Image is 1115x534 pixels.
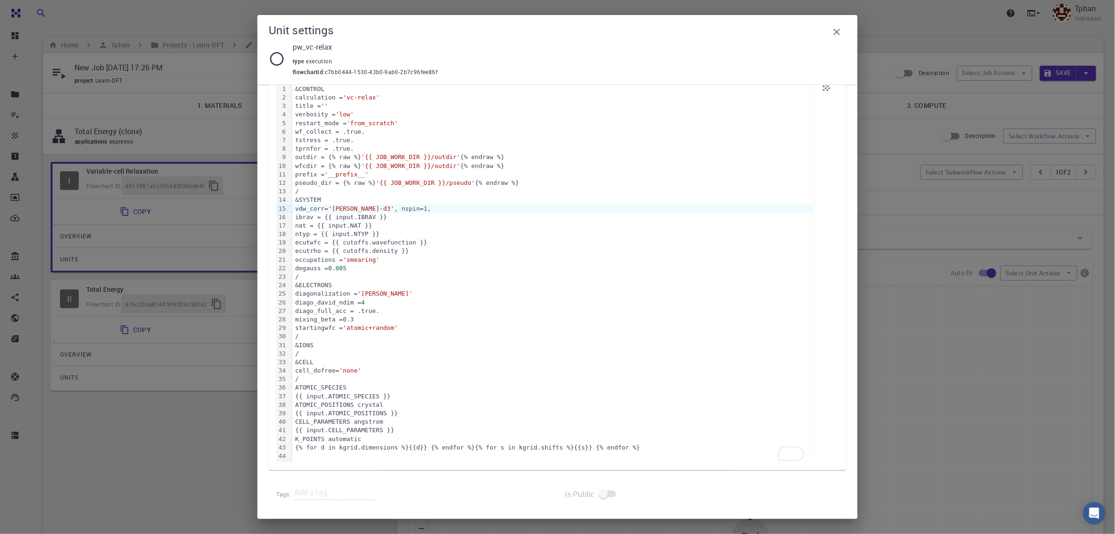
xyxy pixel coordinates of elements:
div: nat = {{ input.NAT }} [292,221,814,230]
div: 44 [276,452,287,460]
div: 31 [276,341,287,350]
span: 'low' [336,111,354,118]
div: 41 [276,426,287,435]
div: 30 [276,332,287,341]
span: execution [306,57,336,65]
div: CELL_PARAMETERS angstrom [292,418,814,426]
span: Hỗ trợ [20,7,47,15]
div: wfcdir = {% raw %} {% endraw %} [292,162,814,170]
span: '{{ JOB_WORK_DIR }}/pseudo' [376,179,475,186]
span: '[PERSON_NAME]' [358,290,413,297]
div: 25 [276,290,287,298]
span: 'from_scratch' [347,120,398,127]
div: K_POINTS automatic [292,435,814,443]
div: 2 [276,93,287,102]
span: 4 [361,299,365,306]
div: / [292,332,814,341]
div: 21 [276,256,287,264]
div: verbosity = [292,110,814,119]
div: tprnfor = .true. [292,145,814,153]
div: &SYSTEM [292,196,814,204]
span: type [293,57,306,65]
div: ecutwfc = {{ cutoffs.wavefunction }} [292,238,814,247]
div: 29 [276,324,287,332]
div: {{ input.CELL_PARAMETERS }} [292,426,814,435]
div: title = [292,102,814,110]
span: '__prefix__' [324,171,369,178]
div: mixing_beta = [292,315,814,324]
div: 38 [276,401,287,409]
div: {{ input.ATOMIC_POSITIONS }} [292,409,814,418]
div: ibrav = {{ input.IBRAV }} [292,213,814,221]
div: ecutrho = {{ cutoffs.density }} [292,247,814,255]
div: / [292,350,814,358]
input: Add a tag [294,485,375,500]
div: 17 [276,221,287,230]
div: 20 [276,247,287,255]
div: 42 [276,435,287,443]
div: occupations = [292,256,814,264]
div: 26 [276,298,287,307]
div: 9 [276,153,287,161]
div: diago_full_acc = .true. [292,307,814,315]
div: ntyp = {{ input.NTYP }} [292,230,814,238]
div: 18 [276,230,287,238]
span: c7bb0444-1530-43b0-9ab0-2b7c96fee86f [325,68,437,77]
div: 1 [276,85,287,93]
span: '[PERSON_NAME]-d3' [328,205,394,212]
div: vdw_corr= , nspin= , [292,205,814,213]
div: 4 [276,110,287,119]
div: 15 [276,205,287,213]
div: &CELL [292,358,814,366]
div: tstress = .true. [292,136,814,145]
span: 'atomic+random' [343,324,398,331]
div: 3 [276,102,287,110]
span: 'none' [339,367,361,374]
span: 0.3 [343,316,354,323]
div: 5 [276,119,287,128]
div: 6 [276,128,287,136]
div: 23 [276,273,287,281]
div: diago_david_ndim = [292,298,814,307]
h5: Unit settings [269,23,334,38]
div: outdir = {% raw %} {% endraw %} [292,153,814,161]
div: diagonalization = [292,290,814,298]
div: 19 [276,238,287,247]
div: &ELECTRONS [292,281,814,290]
span: 1 [423,205,427,212]
div: prefix = [292,170,814,179]
div: ATOMIC_SPECIES [292,383,814,392]
div: 39 [276,409,287,418]
div: &IONS [292,341,814,350]
div: / [292,375,814,383]
p: pw_vc-relax [293,41,839,53]
span: flowchartId : [293,68,325,77]
span: '{{ JOB_WORK_DIR }}/outdir' [361,162,460,169]
div: ATOMIC_POSITIONS crystal [292,401,814,409]
div: 16 [276,213,287,221]
div: {{ input.ATOMIC_SPECIES }} [292,392,814,401]
div: 10 [276,162,287,170]
div: / [292,187,814,196]
div: 7 [276,136,287,145]
span: '{{ JOB_WORK_DIR }}/outdir' [361,153,460,160]
div: 40 [276,418,287,426]
div: startingwfc = [292,324,814,332]
div: 11 [276,170,287,179]
div: Open Intercom Messenger [1083,502,1106,525]
h6: Tags: [276,486,294,499]
div: cell_dofree= [292,366,814,375]
div: 22 [276,264,287,273]
div: 28 [276,315,287,324]
div: 35 [276,375,287,383]
div: wf_collect = .true. [292,128,814,136]
div: 24 [276,281,287,290]
span: 'vc-relax' [343,94,379,101]
span: Is Public [565,488,595,500]
div: &CONTROL [292,85,814,93]
span: 0.005 [328,265,347,272]
div: degauss = [292,264,814,273]
span: '' [321,102,328,109]
div: 13 [276,187,287,196]
div: 34 [276,366,287,375]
